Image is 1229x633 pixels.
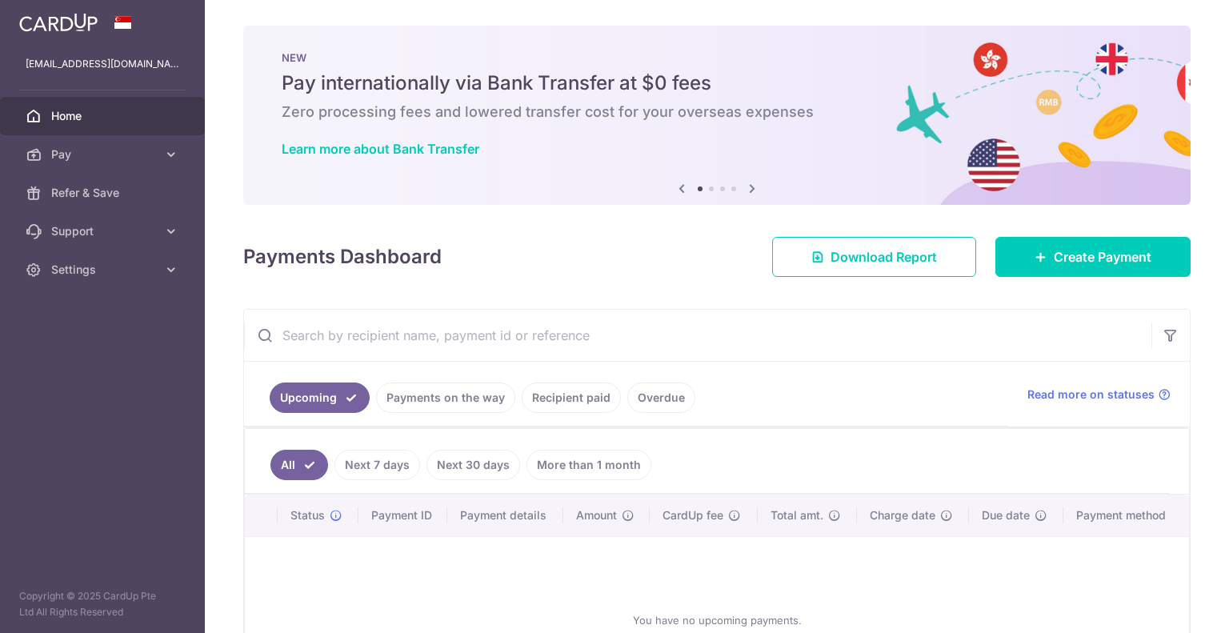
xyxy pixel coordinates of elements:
span: Support [51,223,157,239]
h6: Zero processing fees and lowered transfer cost for your overseas expenses [282,102,1152,122]
span: Download Report [831,247,937,266]
th: Payment ID [358,495,448,536]
p: [EMAIL_ADDRESS][DOMAIN_NAME] [26,56,179,72]
span: Pay [51,146,157,162]
th: Payment details [447,495,563,536]
p: NEW [282,51,1152,64]
a: Recipient paid [522,383,621,413]
a: Payments on the way [376,383,515,413]
span: Read more on statuses [1027,387,1155,403]
span: Status [290,507,325,523]
th: Payment method [1063,495,1189,536]
a: More than 1 month [526,450,651,480]
a: Create Payment [995,237,1191,277]
h5: Pay internationally via Bank Transfer at $0 fees [282,70,1152,96]
span: Create Payment [1054,247,1151,266]
a: Next 30 days [426,450,520,480]
span: Due date [982,507,1030,523]
input: Search by recipient name, payment id or reference [244,310,1151,361]
span: Settings [51,262,157,278]
a: All [270,450,328,480]
span: Refer & Save [51,185,157,201]
a: Next 7 days [334,450,420,480]
h4: Payments Dashboard [243,242,442,271]
span: CardUp fee [663,507,723,523]
span: Charge date [870,507,935,523]
img: Bank transfer banner [243,26,1191,205]
span: Amount [576,507,617,523]
a: Upcoming [270,383,370,413]
span: Home [51,108,157,124]
span: Total amt. [771,507,823,523]
a: Overdue [627,383,695,413]
a: Read more on statuses [1027,387,1171,403]
a: Download Report [772,237,976,277]
img: CardUp [19,13,98,32]
a: Learn more about Bank Transfer [282,141,479,157]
